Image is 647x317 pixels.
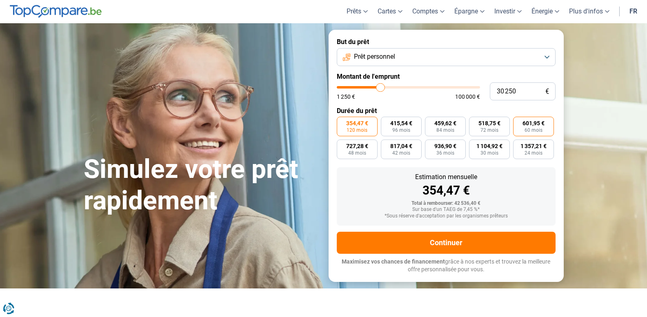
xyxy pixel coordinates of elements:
[354,52,395,61] span: Prêt personnel
[520,143,547,149] span: 1 357,21 €
[436,128,454,133] span: 84 mois
[348,151,366,155] span: 48 mois
[343,201,549,206] div: Total à rembourser: 42 536,40 €
[390,143,412,149] span: 817,04 €
[337,94,355,100] span: 1 250 €
[392,151,410,155] span: 42 mois
[337,73,556,80] label: Montant de l'emprunt
[392,128,410,133] span: 96 mois
[436,151,454,155] span: 36 mois
[525,151,543,155] span: 24 mois
[476,143,502,149] span: 1 104,92 €
[343,184,549,197] div: 354,47 €
[434,120,456,126] span: 459,62 €
[478,120,500,126] span: 518,75 €
[337,232,556,254] button: Continuer
[480,151,498,155] span: 30 mois
[434,143,456,149] span: 936,90 €
[337,107,556,115] label: Durée du prêt
[337,38,556,46] label: But du prêt
[347,128,367,133] span: 120 mois
[343,207,549,213] div: Sur base d'un TAEG de 7,45 %*
[337,258,556,274] p: grâce à nos experts et trouvez la meilleure offre personnalisée pour vous.
[343,213,549,219] div: *Sous réserve d'acceptation par les organismes prêteurs
[346,143,368,149] span: 727,28 €
[455,94,480,100] span: 100 000 €
[84,154,319,217] h1: Simulez votre prêt rapidement
[346,120,368,126] span: 354,47 €
[545,88,549,95] span: €
[522,120,545,126] span: 601,95 €
[390,120,412,126] span: 415,54 €
[342,258,445,265] span: Maximisez vos chances de financement
[337,48,556,66] button: Prêt personnel
[480,128,498,133] span: 72 mois
[525,128,543,133] span: 60 mois
[10,5,102,18] img: TopCompare
[343,174,549,180] div: Estimation mensuelle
